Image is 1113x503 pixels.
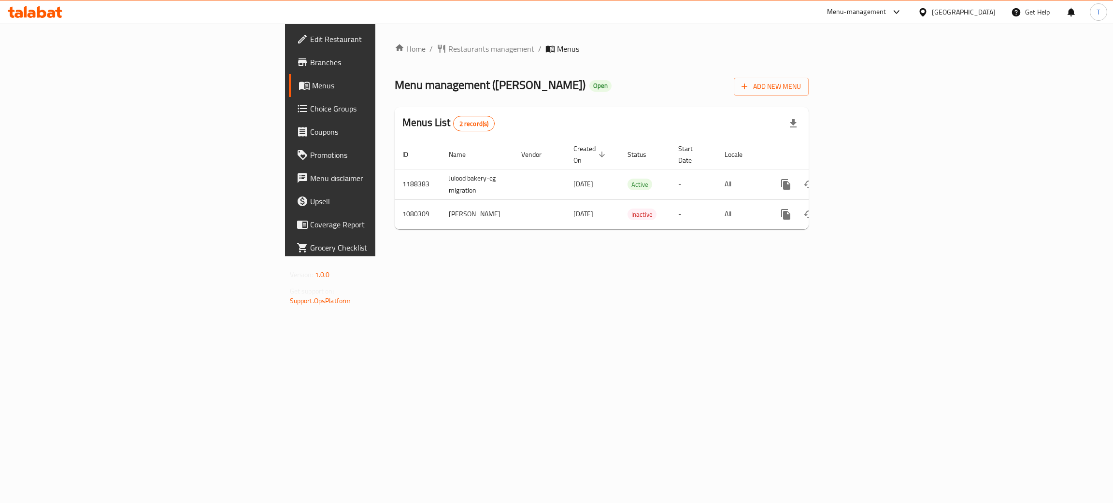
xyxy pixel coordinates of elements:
a: Grocery Checklist [289,236,471,259]
a: Upsell [289,190,471,213]
button: more [774,173,798,196]
td: - [671,169,717,199]
span: Active [628,179,652,190]
a: Choice Groups [289,97,471,120]
span: Status [628,149,659,160]
span: Open [589,82,612,90]
span: Branches [310,56,463,68]
li: / [538,43,542,55]
table: enhanced table [395,140,875,229]
span: Grocery Checklist [310,242,463,253]
span: Created On [573,143,608,166]
span: Locale [725,149,755,160]
div: Menu-management [827,6,886,18]
span: Menu management ( [PERSON_NAME] ) [395,74,585,96]
a: Menu disclaimer [289,167,471,190]
span: Menus [557,43,579,55]
a: Coverage Report [289,213,471,236]
td: All [717,199,767,229]
span: Start Date [678,143,705,166]
span: [DATE] [573,178,593,190]
nav: breadcrumb [395,43,809,55]
a: Restaurants management [437,43,534,55]
div: [GEOGRAPHIC_DATA] [932,7,996,17]
span: Promotions [310,149,463,161]
a: Coupons [289,120,471,143]
span: Get support on: [290,285,334,297]
span: Upsell [310,196,463,207]
span: Menus [312,80,463,91]
a: Edit Restaurant [289,28,471,51]
span: 2 record(s) [454,119,495,128]
span: Vendor [521,149,554,160]
button: more [774,203,798,226]
span: Choice Groups [310,103,463,114]
div: Total records count [453,116,495,131]
a: Promotions [289,143,471,167]
button: Change Status [798,173,821,196]
span: T [1097,7,1100,17]
a: Support.OpsPlatform [290,294,351,307]
span: ID [402,149,421,160]
span: Edit Restaurant [310,33,463,45]
span: Restaurants management [448,43,534,55]
span: 1.0.0 [315,268,330,281]
th: Actions [767,140,875,169]
a: Branches [289,51,471,74]
span: Menu disclaimer [310,172,463,184]
td: - [671,199,717,229]
h2: Menus List [402,115,495,131]
td: All [717,169,767,199]
span: Coupons [310,126,463,138]
div: Export file [782,112,805,135]
span: Name [449,149,478,160]
span: Add New Menu [742,81,801,93]
td: Julood bakery-cg migration [441,169,514,199]
td: [PERSON_NAME] [441,199,514,229]
div: Open [589,80,612,92]
span: Coverage Report [310,219,463,230]
button: Add New Menu [734,78,809,96]
a: Menus [289,74,471,97]
span: Inactive [628,209,656,220]
span: [DATE] [573,208,593,220]
button: Change Status [798,203,821,226]
span: Version: [290,268,314,281]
